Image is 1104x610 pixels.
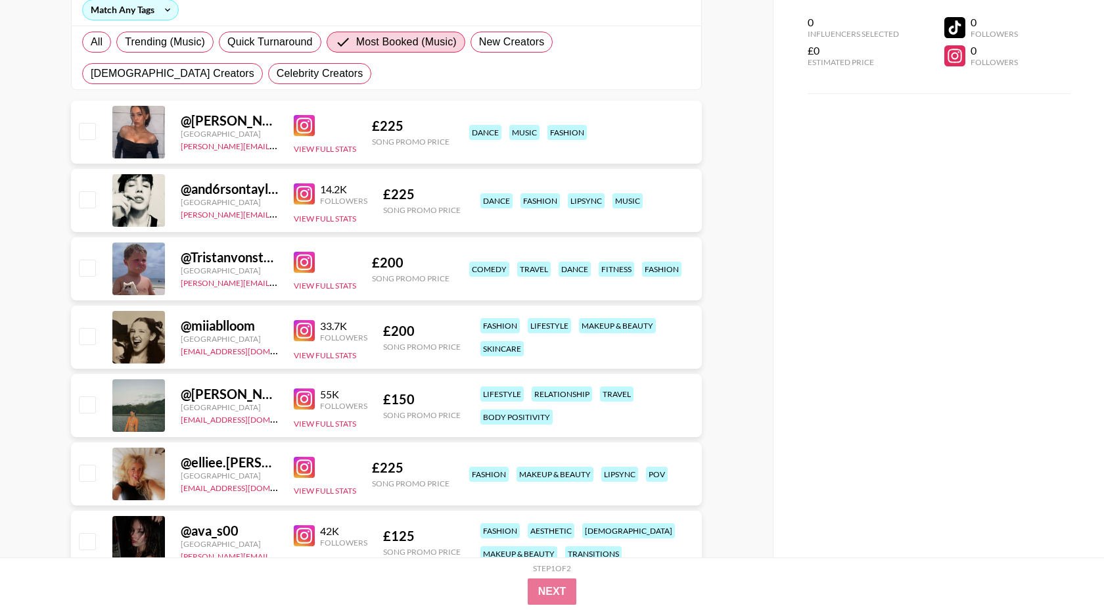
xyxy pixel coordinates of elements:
div: [GEOGRAPHIC_DATA] [181,334,278,344]
div: Song Promo Price [372,479,449,488]
div: Followers [971,29,1018,39]
div: aesthetic [528,523,574,538]
div: [GEOGRAPHIC_DATA] [181,197,278,207]
div: @ ava_s00 [181,523,278,539]
button: View Full Stats [294,281,356,291]
div: £ 125 [383,528,461,544]
div: makeup & beauty [480,546,557,561]
div: lifestyle [480,387,524,402]
span: New Creators [479,34,545,50]
div: 0 [971,16,1018,29]
span: Celebrity Creators [277,66,363,82]
div: Song Promo Price [383,205,461,215]
div: body positivity [480,410,553,425]
div: @ miiablloom [181,317,278,334]
div: Song Promo Price [383,410,461,420]
img: Instagram [294,525,315,546]
div: £ 200 [372,254,449,271]
div: fashion [469,467,509,482]
div: 0 [808,16,899,29]
span: [DEMOGRAPHIC_DATA] Creators [91,66,254,82]
div: £0 [808,44,899,57]
div: £ 200 [383,323,461,339]
img: Instagram [294,115,315,136]
div: [GEOGRAPHIC_DATA] [181,402,278,412]
div: @ [PERSON_NAME].[PERSON_NAME] [181,386,278,402]
div: makeup & beauty [517,467,593,482]
div: £ 225 [372,118,449,134]
a: [EMAIL_ADDRESS][DOMAIN_NAME] [181,481,313,493]
div: lifestyle [528,318,571,333]
div: fashion [480,523,520,538]
div: Followers [320,196,367,206]
div: @ [PERSON_NAME].lindstrm [181,112,278,129]
div: skincare [480,341,524,356]
button: View Full Stats [294,350,356,360]
span: All [91,34,103,50]
span: Most Booked (Music) [356,34,457,50]
div: 33.7K [320,319,367,333]
div: fashion [547,125,587,140]
div: @ Tristanvonstaden [181,249,278,266]
div: pov [646,467,668,482]
div: comedy [469,262,509,277]
div: Followers [320,538,367,548]
img: Instagram [294,183,315,204]
div: Estimated Price [808,57,899,67]
div: [GEOGRAPHIC_DATA] [181,539,278,549]
button: View Full Stats [294,214,356,223]
button: View Full Stats [294,555,356,565]
div: Song Promo Price [372,273,449,283]
div: lipsync [568,193,605,208]
div: 42K [320,525,367,538]
div: music [612,193,643,208]
div: 0 [971,44,1018,57]
a: [PERSON_NAME][EMAIL_ADDRESS][PERSON_NAME][PERSON_NAME][DOMAIN_NAME] [181,207,500,220]
div: £ 225 [372,459,449,476]
div: [GEOGRAPHIC_DATA] [181,129,278,139]
a: [PERSON_NAME][EMAIL_ADDRESS][DOMAIN_NAME] [181,139,375,151]
div: £ 150 [383,391,461,408]
div: transitions [565,546,622,561]
div: [GEOGRAPHIC_DATA] [181,471,278,481]
div: Song Promo Price [383,342,461,352]
img: Instagram [294,252,315,273]
a: [EMAIL_ADDRESS][DOMAIN_NAME] [181,344,313,356]
div: £ 225 [383,186,461,202]
div: music [509,125,540,140]
div: [DEMOGRAPHIC_DATA] [582,523,675,538]
div: Step 1 of 2 [533,563,571,573]
div: 55K [320,388,367,401]
div: relationship [532,387,592,402]
div: fitness [599,262,634,277]
div: [GEOGRAPHIC_DATA] [181,266,278,275]
div: dance [469,125,501,140]
button: View Full Stats [294,144,356,154]
img: Instagram [294,388,315,410]
div: Song Promo Price [383,547,461,557]
img: Instagram [294,320,315,341]
span: Trending (Music) [125,34,205,50]
img: Instagram [294,457,315,478]
div: @ and6rsontaylor [181,181,278,197]
button: View Full Stats [294,419,356,429]
div: Followers [320,333,367,342]
a: [PERSON_NAME][EMAIL_ADDRESS][PERSON_NAME][DOMAIN_NAME] [181,275,438,288]
a: [EMAIL_ADDRESS][DOMAIN_NAME] [181,412,313,425]
div: @ elliee.[PERSON_NAME] [181,454,278,471]
div: fashion [480,318,520,333]
div: fashion [642,262,681,277]
div: dance [480,193,513,208]
a: [PERSON_NAME][EMAIL_ADDRESS][DOMAIN_NAME] [181,549,375,561]
div: Influencers Selected [808,29,899,39]
div: 14.2K [320,183,367,196]
div: makeup & beauty [579,318,656,333]
iframe: Drift Widget Chat Controller [1038,544,1088,594]
div: lipsync [601,467,638,482]
button: View Full Stats [294,486,356,496]
div: Followers [320,401,367,411]
div: Followers [971,57,1018,67]
div: fashion [520,193,560,208]
div: travel [517,262,551,277]
div: Song Promo Price [372,137,449,147]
